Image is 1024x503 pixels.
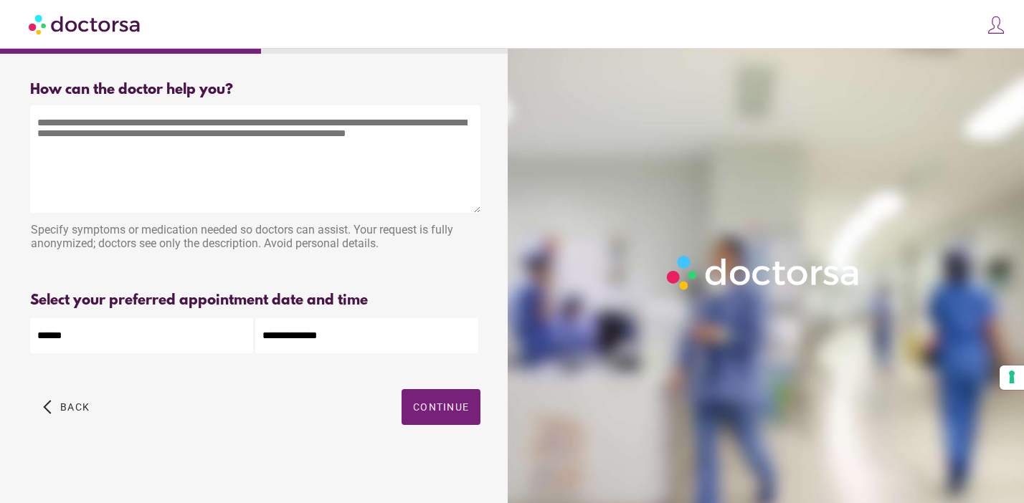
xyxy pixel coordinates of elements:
div: Specify symptoms or medication needed so doctors can assist. Your request is fully anonymized; do... [30,216,480,261]
img: Doctorsa.com [29,8,142,40]
button: Your consent preferences for tracking technologies [1000,365,1024,390]
img: Logo-Doctorsa-trans-White-partial-flat.png [661,250,866,296]
div: How can the doctor help you? [30,82,480,98]
button: Continue [402,389,480,425]
img: icons8-customer-100.png [986,15,1006,35]
span: Continue [413,401,469,413]
button: arrow_back_ios Back [37,389,95,425]
div: Select your preferred appointment date and time [30,292,480,309]
span: Back [60,401,90,413]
